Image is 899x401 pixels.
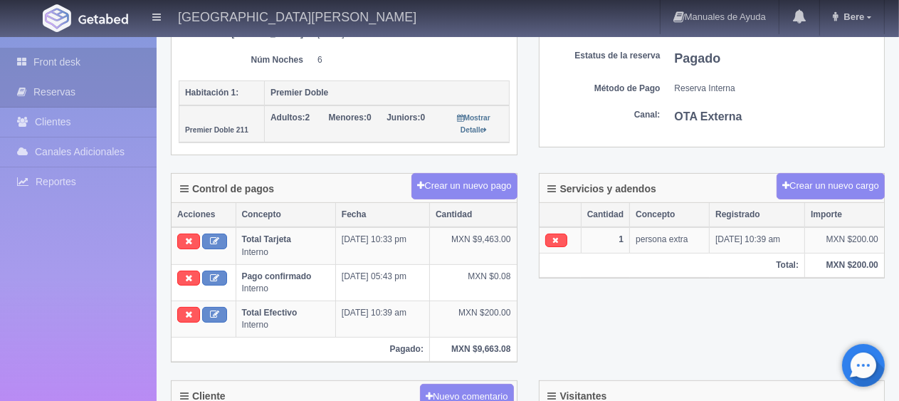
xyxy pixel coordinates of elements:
h4: Servicios y adendos [548,184,656,194]
td: [DATE] 10:39 am [710,227,805,253]
th: Cantidad [581,203,629,227]
b: Pago confirmado [242,271,312,281]
h4: Control de pagos [180,184,274,194]
dt: Estatus de la reserva [547,50,661,62]
span: Bere [840,11,864,22]
a: Mostrar Detalle [458,113,490,135]
strong: Juniors: [387,113,420,123]
td: MXN $200.00 [805,227,884,253]
td: MXN $200.00 [430,301,517,338]
th: Importe [805,203,884,227]
span: persona extra [636,234,688,244]
td: MXN $0.08 [430,264,517,301]
button: Crear un nuevo pago [411,173,517,199]
span: 0 [329,113,372,123]
td: Interno [236,264,335,301]
b: Total Tarjeta [242,234,292,244]
th: Concepto [236,203,335,227]
th: Acciones [172,203,236,227]
td: Interno [236,301,335,338]
dt: Método de Pago [547,83,661,95]
img: Getabed [78,14,128,24]
td: [DATE] 10:39 am [335,301,429,338]
b: OTA Externa [675,110,742,123]
dd: Reserva Interna [675,83,878,95]
th: Pagado: [172,338,430,362]
td: Interno [236,227,335,264]
b: 1 [619,234,624,244]
b: Habitación 1: [185,88,238,98]
td: [DATE] 10:33 pm [335,227,429,264]
td: [DATE] 05:43 pm [335,264,429,301]
th: Premier Doble [265,80,510,105]
small: Mostrar Detalle [458,114,490,134]
button: Crear un nuevo cargo [777,173,885,199]
dt: Canal: [547,109,661,121]
th: Cantidad [430,203,517,227]
th: Concepto [630,203,710,227]
th: MXN $200.00 [805,253,884,277]
th: Fecha [335,203,429,227]
b: Pagado [675,51,721,66]
b: Total Efectivo [242,308,298,318]
th: MXN $9,663.08 [430,338,517,362]
span: 0 [387,113,425,123]
th: Registrado [710,203,805,227]
dd: 6 [317,54,499,66]
img: Getabed [43,4,71,32]
h4: [GEOGRAPHIC_DATA][PERSON_NAME] [178,7,416,25]
strong: Adultos: [270,113,305,123]
td: MXN $9,463.00 [430,227,517,264]
th: Total: [540,253,805,277]
strong: Menores: [329,113,367,123]
span: 2 [270,113,310,123]
dt: Núm Noches [189,54,303,66]
small: Premier Doble 211 [185,126,248,134]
